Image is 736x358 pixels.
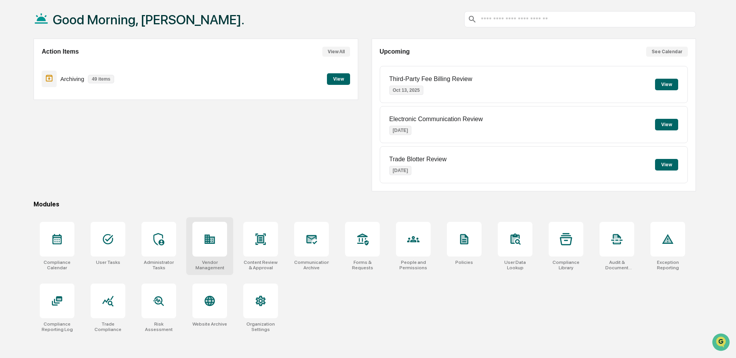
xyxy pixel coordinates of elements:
[61,76,84,82] p: Archiving
[389,116,483,123] p: Electronic Communication Review
[396,260,431,270] div: People and Permissions
[26,67,98,73] div: We're available if you need us!
[54,130,93,137] a: Powered byPylon
[88,75,114,83] p: 49 items
[549,260,583,270] div: Compliance Library
[53,12,244,27] h1: Good Morning, [PERSON_NAME].
[8,98,14,104] div: 🖐️
[8,113,14,119] div: 🔎
[8,59,22,73] img: 1746055101610-c473b297-6a78-478c-a979-82029cc54cd1
[5,94,53,108] a: 🖐️Preclearance
[389,166,412,175] p: [DATE]
[389,76,472,83] p: Third-Party Fee Billing Review
[91,321,125,332] div: Trade Compliance
[243,321,278,332] div: Organization Settings
[294,260,329,270] div: Communications Archive
[141,321,176,332] div: Risk Assessment
[26,59,126,67] div: Start new chat
[141,260,176,270] div: Administrator Tasks
[5,109,52,123] a: 🔎Data Lookup
[650,260,685,270] div: Exception Reporting
[53,94,99,108] a: 🗄️Attestations
[243,260,278,270] div: Content Review & Approval
[600,260,634,270] div: Audit & Document Logs
[34,201,696,208] div: Modules
[40,260,74,270] div: Compliance Calendar
[96,260,120,265] div: User Tasks
[192,260,227,270] div: Vendor Management
[64,97,96,105] span: Attestations
[42,48,79,55] h2: Action Items
[711,333,732,353] iframe: Open customer support
[646,47,688,57] button: See Calendar
[15,112,49,120] span: Data Lookup
[131,61,140,71] button: Start new chat
[40,321,74,332] div: Compliance Reporting Log
[389,156,447,163] p: Trade Blotter Review
[345,260,380,270] div: Forms & Requests
[389,86,423,95] p: Oct 13, 2025
[327,75,350,82] a: View
[655,159,678,171] button: View
[498,260,532,270] div: User Data Lookup
[327,73,350,85] button: View
[655,79,678,90] button: View
[8,16,140,29] p: How can we help?
[389,126,412,135] p: [DATE]
[15,97,50,105] span: Preclearance
[192,321,227,327] div: Website Archive
[455,260,473,265] div: Policies
[322,47,350,57] button: View All
[655,119,678,130] button: View
[380,48,410,55] h2: Upcoming
[56,98,62,104] div: 🗄️
[77,131,93,137] span: Pylon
